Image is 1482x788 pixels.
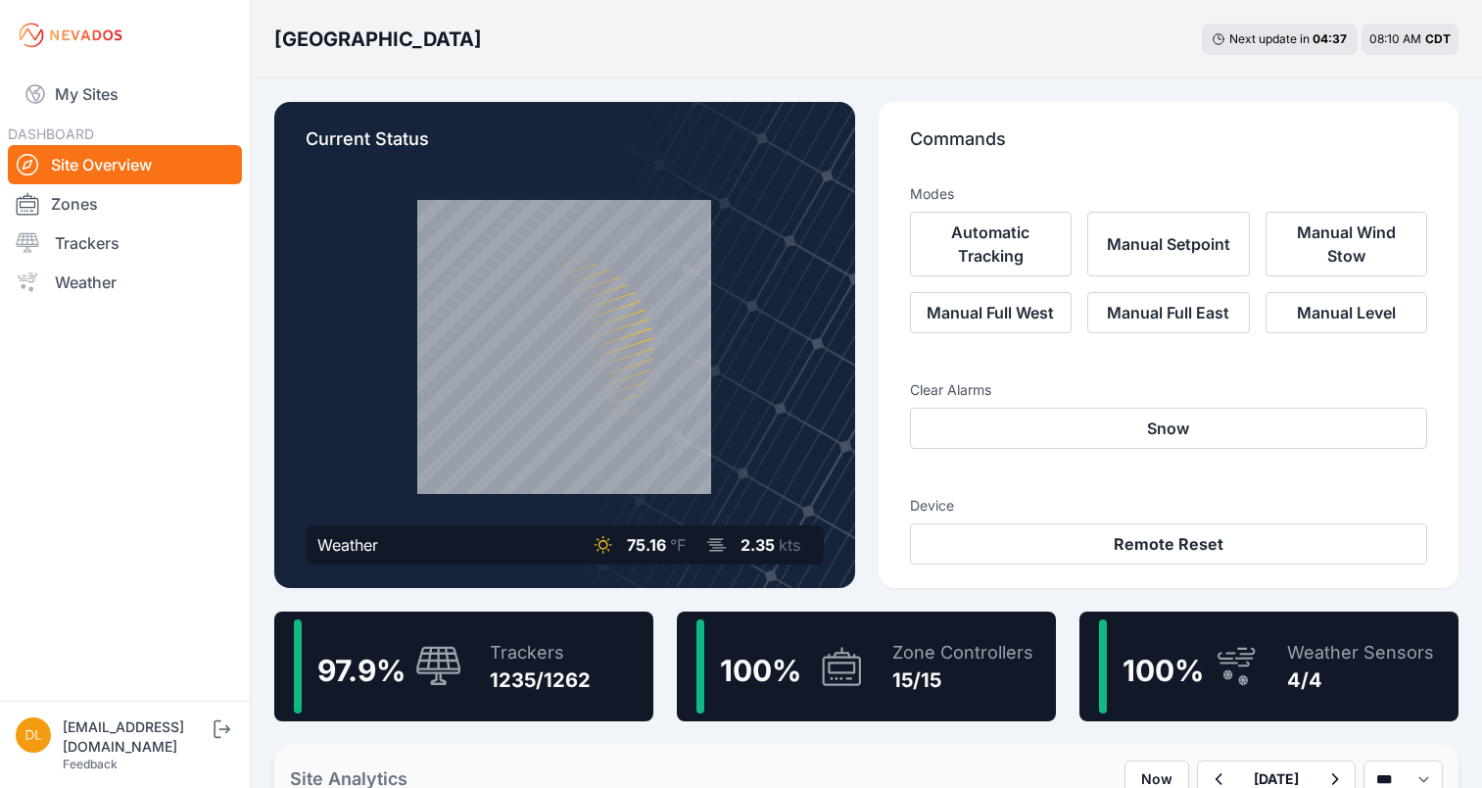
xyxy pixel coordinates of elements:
[274,612,653,721] a: 97.9%Trackers1235/1262
[8,263,242,302] a: Weather
[1425,31,1451,46] span: CDT
[490,666,591,694] div: 1235/1262
[910,380,1428,400] h3: Clear Alarms
[317,533,378,557] div: Weather
[1369,31,1421,46] span: 08:10 AM
[16,717,51,753] img: dlay@prim.com
[1079,612,1458,721] a: 100%Weather Sensors4/4
[892,666,1033,694] div: 15/15
[1229,31,1310,46] span: Next update in
[910,496,1428,516] h3: Device
[8,145,242,184] a: Site Overview
[274,25,482,53] h3: [GEOGRAPHIC_DATA]
[910,408,1428,449] button: Snow
[1266,212,1428,276] button: Manual Wind Stow
[1087,292,1250,333] button: Manual Full East
[8,125,94,142] span: DASHBOARD
[910,125,1428,169] p: Commands
[677,612,1056,721] a: 100%Zone Controllers15/15
[741,535,775,555] span: 2.35
[1287,639,1434,666] div: Weather Sensors
[910,523,1428,565] button: Remote Reset
[627,535,666,555] span: 75.16
[1123,653,1204,688] span: 100 %
[1266,292,1428,333] button: Manual Level
[306,125,824,169] p: Current Status
[63,717,210,757] div: [EMAIL_ADDRESS][DOMAIN_NAME]
[16,20,125,51] img: Nevados
[63,757,118,771] a: Feedback
[8,223,242,263] a: Trackers
[910,212,1073,276] button: Automatic Tracking
[892,639,1033,666] div: Zone Controllers
[670,535,686,555] span: °F
[490,639,591,666] div: Trackers
[910,184,954,204] h3: Modes
[274,14,482,65] nav: Breadcrumb
[910,292,1073,333] button: Manual Full West
[8,184,242,223] a: Zones
[1313,31,1348,47] div: 04 : 37
[779,535,800,555] span: kts
[720,653,801,688] span: 100 %
[8,71,242,118] a: My Sites
[317,653,406,688] span: 97.9 %
[1087,212,1250,276] button: Manual Setpoint
[1287,666,1434,694] div: 4/4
